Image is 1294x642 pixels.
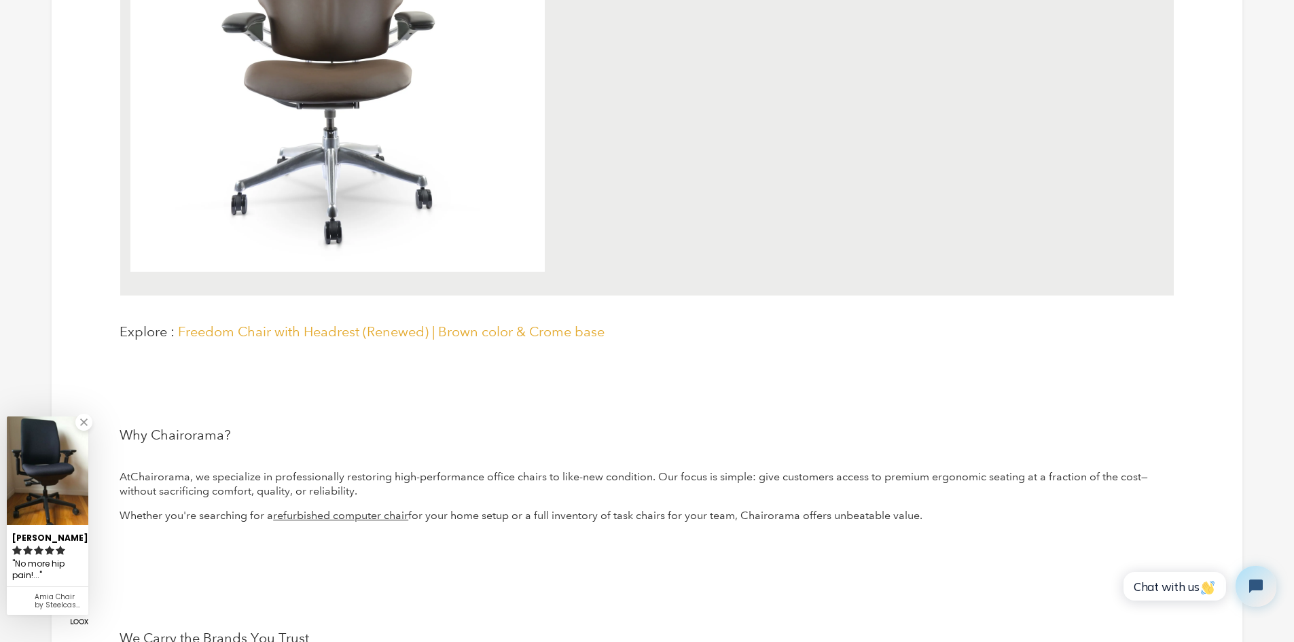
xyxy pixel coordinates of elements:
span: Chairorama [130,470,190,483]
img: Cillian C. review of Amia Chair by Steelcase-Blue (Renewed) [7,416,88,525]
div: No more hip pain!... [12,556,83,583]
svg: rating icon full [45,546,54,555]
div: [PERSON_NAME] [12,527,83,544]
span: At [120,470,130,483]
a: Freedom Chair with Headrest (Renewed) | Brown color & Crome base [178,323,605,340]
span: Whether you're searching for a [120,509,273,522]
span: Explore : [120,323,175,340]
svg: rating icon full [23,546,33,555]
svg: rating icon full [12,546,22,555]
iframe: Tidio Chat [1109,554,1288,618]
span: Why Chairorama? [120,427,231,443]
svg: rating icon full [34,546,43,555]
svg: rating icon full [56,546,65,555]
span: , we specialize in professionally restoring high-performance office chairs to like-new condition.... [120,470,1148,497]
a: refurbished computer chair [273,509,408,522]
span: for your home setup or a full inventory of task chairs for your team, Chairorama offers unbeatabl... [408,509,922,522]
div: Amia Chair by Steelcase-Blue (Renewed) [35,593,83,609]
